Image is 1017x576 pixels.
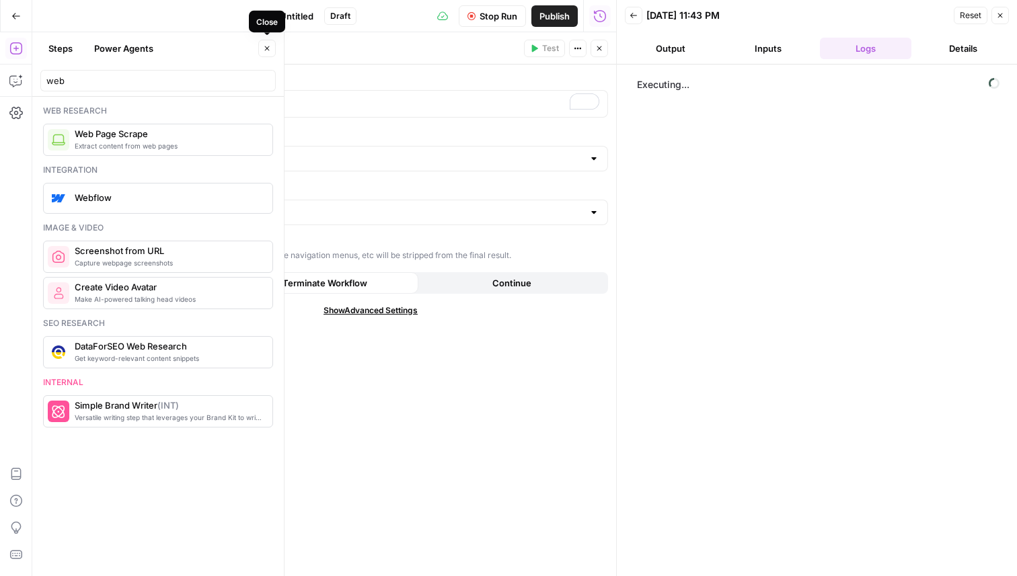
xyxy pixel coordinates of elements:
[954,7,987,24] button: Reset
[75,280,262,294] span: Create Video Avatar
[75,127,262,140] span: Web Page Scrape
[40,38,81,59] button: Steps
[133,128,608,142] label: Scraping Method
[142,206,583,219] input: Markdown
[43,164,273,176] div: Integration
[459,5,526,27] button: Stop Run
[75,140,262,151] span: Extract content from web pages
[75,353,262,364] span: Get keyword-relevant content snippets
[152,249,511,261] div: If checked, webpage boilerplate like navigation menus, etc will be stripped from the final result.
[480,9,517,23] span: Stop Run
[633,74,1004,95] span: Executing...
[43,376,273,388] div: Internal
[75,412,262,423] span: Versatile writing step that leverages your Brand Kit to write on-brand, well positioned copy.
[722,38,815,59] button: Inputs
[917,38,1009,59] button: Details
[43,317,273,329] div: Seo research
[157,400,179,411] span: ( INT )
[52,286,65,300] img: rmejigl5z5mwnxpjlfq225817r45
[134,91,607,117] div: To enrich screen reader interactions, please activate Accessibility in Grammarly extension settings
[75,339,262,353] span: DataForSEO Web Research
[256,15,278,28] div: Close
[75,294,262,304] span: Make AI-powered talking head videos
[524,40,565,57] button: Test
[260,5,322,27] button: Untitled
[418,272,605,294] button: Continue
[43,105,273,117] div: Web research
[142,152,583,165] input: Quick Capture (Fastest)
[133,182,608,196] label: Render Output As
[324,304,418,317] span: Show Advanced Settings
[43,222,273,234] div: Image & video
[625,38,717,59] button: Output
[133,73,608,86] label: URL
[539,9,570,23] span: Publish
[820,38,912,59] button: Logs
[52,192,65,205] img: webflow-icon.webp
[542,42,559,54] span: Test
[531,5,578,27] button: Publish
[280,9,313,23] span: Untitled
[75,244,262,257] span: Screenshot from URL
[330,10,350,22] span: Draft
[86,38,161,59] button: Power Agents
[75,191,262,204] span: Webflow
[52,345,65,359] img: 3hnddut9cmlpnoegpdll2wmnov83
[75,399,262,412] span: Simple Brand Writer
[75,257,262,268] span: Capture webpage screenshots
[960,9,981,22] span: Reset
[492,276,531,290] span: Continue
[46,74,270,87] input: Search steps
[282,276,367,290] span: Terminate Workflow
